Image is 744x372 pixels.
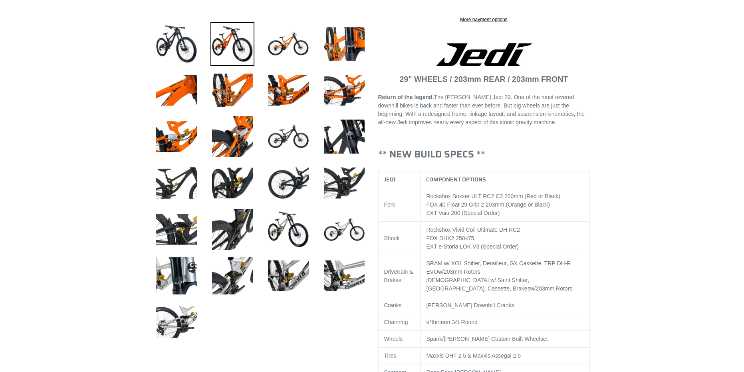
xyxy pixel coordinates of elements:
[322,115,366,159] img: Load image into Gallery viewer, JEDI 29 - Complete Bike
[210,22,254,66] img: Load image into Gallery viewer, JEDI 29 - Complete Bike
[378,331,421,348] td: Wheels
[266,115,310,159] img: Load image into Gallery viewer, JEDI 29 - Complete Bike
[380,16,588,23] a: More payment options
[266,254,310,298] img: Load image into Gallery viewer, JEDI 29 - Complete Bike
[421,171,590,188] th: COMPONENT OPTIONS
[426,259,584,276] div: SRAM w/ XO1 Shifter, Derailleur, GX Cassette, w/203mm Rotors
[421,297,590,314] td: [PERSON_NAME] Downhill Cranks
[426,276,584,293] div: [DEMOGRAPHIC_DATA] w/ Saint Shifter, [GEOGRAPHIC_DATA], Cassette, Brakes w/203mm Rotors
[210,207,254,251] img: Load image into Gallery viewer, JEDI 29 - Complete Bike
[378,171,421,188] th: JEDI
[155,115,198,159] img: Load image into Gallery viewer, JEDI 29 - Complete Bike
[322,22,366,66] img: Load image into Gallery viewer, JEDI 29 - Complete Bike
[210,254,254,298] img: Load image into Gallery viewer, JEDI 29 - Complete Bike
[436,43,532,66] img: Jedi Logo
[426,336,548,342] span: Spank/[PERSON_NAME] Custom Built Wheelset
[421,314,590,331] td: e*thirteen 34t Round
[378,149,590,160] h3: ** NEW BUILD SPECS **
[426,227,520,233] span: Rockshox Vivid Coil Ultimate DH RC2
[426,210,500,216] span: EXT Vaia 200 (Special Order)
[378,348,421,364] td: Tires
[378,93,590,127] p: The [PERSON_NAME] Jedi 29. One of the most revered downhill bikes is back and faster than ever be...
[378,314,421,331] td: Chainring
[155,254,198,298] img: Load image into Gallery viewer, JEDI 29 - Complete Bike
[155,300,198,344] img: Load image into Gallery viewer, JEDI 29 - Complete Bike
[378,297,421,314] td: Cranks
[210,68,254,112] img: Load image into Gallery viewer, JEDI 29 - Complete Bike
[400,75,568,84] strong: 29" WHEELS / 203mm REAR / 203mm FRONT
[322,207,366,251] img: Load image into Gallery viewer, JEDI 29 - Complete Bike
[322,161,366,205] img: Load image into Gallery viewer, JEDI 29 - Complete Bike
[210,161,254,205] img: Load image into Gallery viewer, JEDI 29 - Complete Bike
[266,207,310,251] img: Load image into Gallery viewer, JEDI 29 - Complete Bike
[426,193,560,199] span: Rockshox Boxxer ULT RC2 C3 200mm (Red or Black)
[155,207,198,251] img: Load image into Gallery viewer, JEDI 29 - Complete Bike
[378,222,421,255] td: Shock
[378,94,434,100] strong: Return of the legend.
[426,201,550,208] span: FOX 40 Float 29 Grip 2 203mm (Orange or Black)
[210,115,254,159] img: Load image into Gallery viewer, JEDI 29 - Complete Bike
[421,348,590,364] td: Maxxis DHF 2.5 & Maxxis Assegai 2.5
[426,243,519,250] span: EXT e-Storia LOK V3 (Special Order)
[378,255,421,297] td: Drivetrain & Brakes
[266,68,310,112] img: Load image into Gallery viewer, JEDI 29 - Complete Bike
[155,68,198,112] img: Load image into Gallery viewer, JEDI 29 - Complete Bike
[266,161,310,205] img: Load image into Gallery viewer, JEDI 29 - Complete Bike
[426,260,571,275] span: TRP DH-R EVO
[155,22,198,66] img: Load image into Gallery viewer, JEDI 29 - Complete Bike
[322,254,366,298] img: Load image into Gallery viewer, JEDI 29 - Complete Bike
[266,22,310,66] img: Load image into Gallery viewer, JEDI 29 - Complete Bike
[155,161,198,205] img: Load image into Gallery viewer, JEDI 29 - Complete Bike
[322,68,366,112] img: Load image into Gallery viewer, JEDI 29 - Complete Bike
[378,188,421,222] td: Fork
[426,235,474,241] span: FOX DHX2 250x75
